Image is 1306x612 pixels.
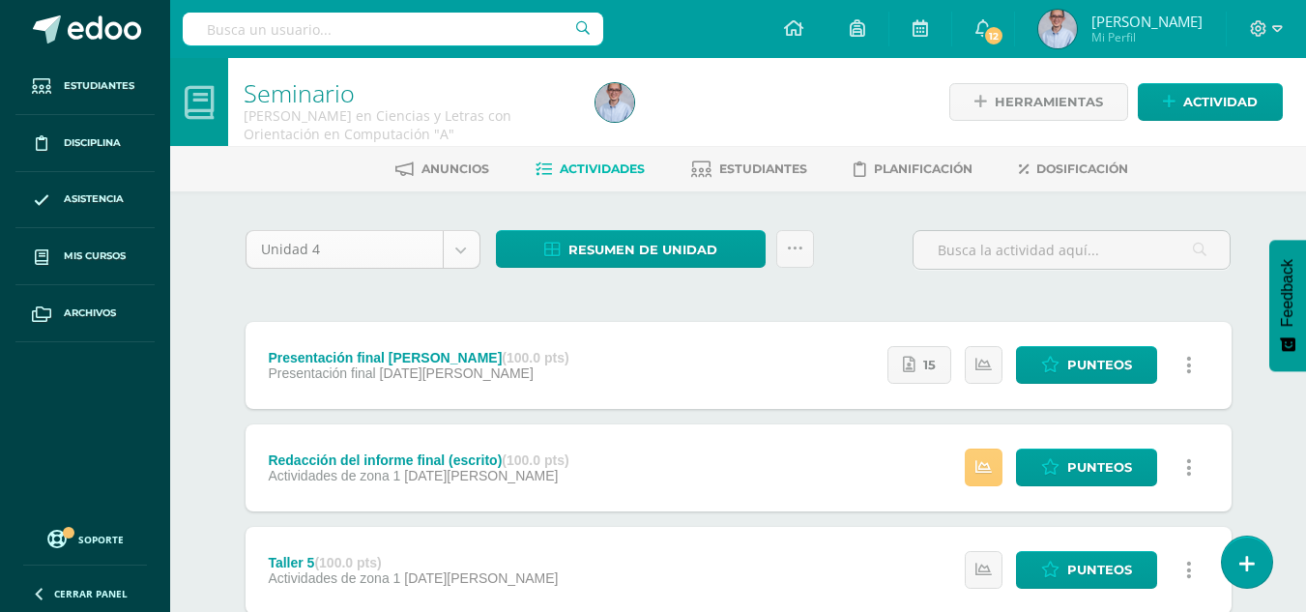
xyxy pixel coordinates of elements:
[914,231,1230,269] input: Busca la actividad aquí...
[1016,346,1157,384] a: Punteos
[268,570,400,586] span: Actividades de zona 1
[560,161,645,176] span: Actividades
[64,191,124,207] span: Asistencia
[15,172,155,229] a: Asistencia
[874,161,972,176] span: Planificación
[923,347,936,383] span: 15
[1067,552,1132,588] span: Punteos
[247,231,479,268] a: Unidad 4
[1067,347,1132,383] span: Punteos
[1019,154,1128,185] a: Dosificación
[1091,29,1203,45] span: Mi Perfil
[268,350,568,365] div: Presentación final [PERSON_NAME]
[268,555,558,570] div: Taller 5
[244,106,572,143] div: Quinto Quinto Bachillerato en Ciencias y Letras con Orientación en Computación 'A'
[983,25,1004,46] span: 12
[1138,83,1283,121] a: Actividad
[1279,259,1296,327] span: Feedback
[15,115,155,172] a: Disciplina
[64,135,121,151] span: Disciplina
[244,79,572,106] h1: Seminario
[995,84,1103,120] span: Herramientas
[261,231,428,268] span: Unidad 4
[1016,551,1157,589] a: Punteos
[1038,10,1077,48] img: 54d5abf9b2742d70e04350d565128aa6.png
[404,468,558,483] span: [DATE][PERSON_NAME]
[64,248,126,264] span: Mis cursos
[314,555,381,570] strong: (100.0 pts)
[64,78,134,94] span: Estudiantes
[854,154,972,185] a: Planificación
[268,365,375,381] span: Presentación final
[691,154,807,185] a: Estudiantes
[183,13,603,45] input: Busca un usuario...
[421,161,489,176] span: Anuncios
[64,306,116,321] span: Archivos
[380,365,534,381] span: [DATE][PERSON_NAME]
[244,76,355,109] a: Seminario
[496,230,766,268] a: Resumen de unidad
[1269,240,1306,371] button: Feedback - Mostrar encuesta
[268,468,400,483] span: Actividades de zona 1
[595,83,634,122] img: 54d5abf9b2742d70e04350d565128aa6.png
[719,161,807,176] span: Estudiantes
[1016,449,1157,486] a: Punteos
[15,285,155,342] a: Archivos
[1036,161,1128,176] span: Dosificación
[268,452,568,468] div: Redacción del informe final (escrito)
[404,570,558,586] span: [DATE][PERSON_NAME]
[15,58,155,115] a: Estudiantes
[23,525,147,551] a: Soporte
[568,232,717,268] span: Resumen de unidad
[1067,450,1132,485] span: Punteos
[502,452,568,468] strong: (100.0 pts)
[536,154,645,185] a: Actividades
[1183,84,1258,120] span: Actividad
[395,154,489,185] a: Anuncios
[887,346,951,384] a: 15
[1091,12,1203,31] span: [PERSON_NAME]
[502,350,568,365] strong: (100.0 pts)
[54,587,128,600] span: Cerrar panel
[78,533,124,546] span: Soporte
[15,228,155,285] a: Mis cursos
[949,83,1128,121] a: Herramientas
